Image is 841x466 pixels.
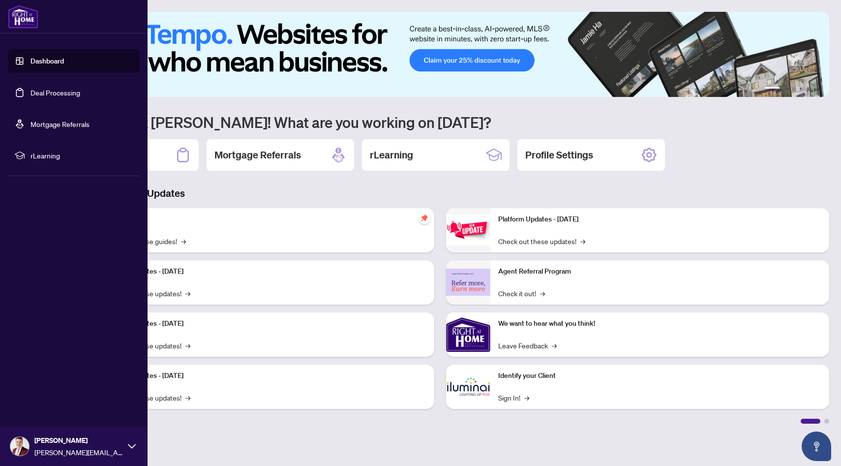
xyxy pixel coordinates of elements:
[51,186,829,200] h3: Brokerage & Industry Updates
[764,87,780,91] button: 1
[802,432,831,461] button: Open asap
[815,87,819,91] button: 6
[552,340,557,351] span: →
[8,5,38,29] img: logo
[498,371,821,381] p: Identify your Client
[30,120,90,128] a: Mortgage Referrals
[446,365,490,409] img: Identify your Client
[498,266,821,277] p: Agent Referral Program
[103,371,426,381] p: Platform Updates - [DATE]
[498,288,545,299] a: Check it out!→
[10,437,29,456] img: Profile Icon
[498,340,557,351] a: Leave Feedback→
[800,87,804,91] button: 4
[103,266,426,277] p: Platform Updates - [DATE]
[808,87,811,91] button: 5
[30,57,64,65] a: Dashboard
[185,392,190,403] span: →
[51,12,829,97] img: Slide 0
[34,447,123,458] span: [PERSON_NAME][EMAIL_ADDRESS][DOMAIN_NAME]
[784,87,788,91] button: 2
[185,288,190,299] span: →
[30,150,133,161] span: rLearning
[525,148,593,162] h2: Profile Settings
[30,88,80,97] a: Deal Processing
[181,236,186,247] span: →
[498,236,585,247] a: Check out these updates!→
[446,215,490,246] img: Platform Updates - June 23, 2025
[792,87,796,91] button: 3
[214,148,301,162] h2: Mortgage Referrals
[540,288,545,299] span: →
[103,214,426,225] p: Self-Help
[498,214,821,225] p: Platform Updates - [DATE]
[185,340,190,351] span: →
[103,318,426,329] p: Platform Updates - [DATE]
[51,113,829,131] h1: Welcome back [PERSON_NAME]! What are you working on [DATE]?
[419,212,430,224] span: pushpin
[34,435,123,446] span: [PERSON_NAME]
[580,236,585,247] span: →
[446,269,490,296] img: Agent Referral Program
[498,318,821,329] p: We want to hear what you think!
[524,392,529,403] span: →
[370,148,413,162] h2: rLearning
[446,312,490,357] img: We want to hear what you think!
[498,392,529,403] a: Sign In!→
